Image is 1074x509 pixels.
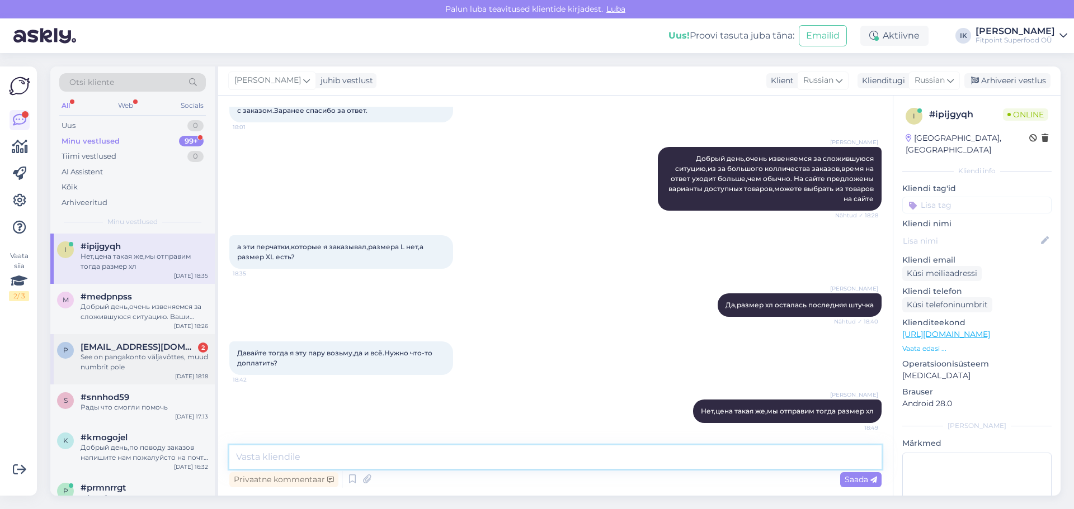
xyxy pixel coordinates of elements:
span: p [63,487,68,495]
div: Vaata siia [9,251,29,301]
span: m [63,296,69,304]
span: Nähtud ✓ 18:28 [835,211,878,220]
div: Tiimi vestlused [62,151,116,162]
input: Lisa tag [902,197,1052,213]
img: Askly Logo [9,75,30,97]
b: Uus! [668,30,690,41]
span: Да,размер хл осталась последняя штучка [726,301,874,309]
a: [URL][DOMAIN_NAME] [902,329,990,339]
div: Добрый день,очень извеняемся за сложившуюся ситуацию. Ваши заказы только [DATE] прибудут на магаз... [81,302,208,322]
span: Minu vestlused [107,217,158,227]
div: IK [955,28,971,44]
div: Добрый день,по поводу заказов напишите нам пожалуйсто на почту [DOMAIN_NAME][EMAIL_ADDRESS][DOMAI... [81,443,208,463]
span: Otsi kliente [69,77,114,88]
div: Kõik [62,182,78,193]
div: selge ,tänan [81,493,208,503]
span: #prmnrrgt [81,483,126,493]
div: Minu vestlused [62,136,120,147]
div: Web [116,98,135,113]
div: Klienditugi [858,75,905,87]
p: Märkmed [902,437,1052,449]
div: Klient [766,75,794,87]
span: Nähtud ✓ 18:40 [834,317,878,326]
div: [DATE] 18:35 [174,272,208,280]
div: Uus [62,120,76,131]
p: Vaata edasi ... [902,344,1052,354]
span: Нет,цена такая же,мы отправим тогда размер хл [701,407,874,415]
p: Android 28.0 [902,398,1052,410]
div: Arhiveeritud [62,197,107,208]
div: All [59,98,72,113]
div: [DATE] 17:13 [175,412,208,421]
p: Klienditeekond [902,317,1052,329]
p: Kliendi nimi [902,218,1052,230]
div: 2 / 3 [9,291,29,301]
span: Saada [845,474,877,484]
div: 0 [187,151,204,162]
span: Давайте тогда я эту пару возьму,да и всё.Нужно что-то доплатить? [237,349,434,367]
span: k [63,436,68,445]
div: Fitpoint Superfood OÜ [976,36,1055,45]
span: 18:01 [233,123,275,131]
div: # ipijgyqh [929,108,1003,121]
div: 99+ [179,136,204,147]
div: See on pangakonto väljavõttes, muud numbrit pole [81,352,208,372]
div: Küsi telefoninumbrit [902,297,992,312]
div: [DATE] 16:32 [174,463,208,471]
span: Online [1003,108,1048,121]
div: [PERSON_NAME] [976,27,1055,36]
span: i [913,112,915,120]
span: [PERSON_NAME] [830,391,878,399]
span: Russian [915,74,945,87]
span: 18:49 [836,424,878,432]
div: Proovi tasuta juba täna: [668,29,794,42]
span: pruunidsilmad@hotmail.com [81,342,197,352]
p: Kliendi email [902,254,1052,266]
div: [GEOGRAPHIC_DATA], [GEOGRAPHIC_DATA] [906,132,1029,156]
div: Privaatne kommentaar [229,472,338,487]
span: #medpnpss [81,292,132,302]
p: Brauser [902,386,1052,398]
span: p [63,346,68,354]
span: #kmogojel [81,432,128,443]
div: 0 [187,120,204,131]
span: Добрый день,очень извеняемся за сложившуюся ситуцию,из за большого колличества заказов,время на о... [668,154,875,203]
span: 18:42 [233,375,275,384]
span: s [64,396,68,405]
div: 2 [198,342,208,353]
span: [PERSON_NAME] [830,284,878,293]
p: Kliendi telefon [902,286,1052,297]
div: Нет,цена такая же,мы отправим тогда размер хл [81,251,208,272]
span: i [64,245,67,254]
div: [DATE] 18:26 [174,322,208,330]
div: Aktiivne [860,26,929,46]
span: Russian [803,74,833,87]
p: Operatsioonisüsteem [902,358,1052,370]
span: #ipijgyqh [81,241,121,251]
button: Emailid [799,25,847,46]
span: [PERSON_NAME] [234,74,301,87]
span: #snnhod59 [81,392,129,402]
span: 18:35 [233,269,275,278]
div: Kliendi info [902,166,1052,176]
a: [PERSON_NAME]Fitpoint Superfood OÜ [976,27,1067,45]
div: juhib vestlust [316,75,373,87]
div: [PERSON_NAME] [902,421,1052,431]
span: а эти перчатки,которые я заказывал,размера L нет,а размер XL есть? [237,242,425,261]
div: Arhiveeri vestlus [964,73,1051,88]
div: Socials [178,98,206,113]
div: Küsi meiliaadressi [902,266,982,281]
div: Рады что смогли помочь [81,402,208,412]
div: [DATE] 18:18 [175,372,208,380]
p: [MEDICAL_DATA] [902,370,1052,382]
p: Kliendi tag'id [902,183,1052,194]
div: AI Assistent [62,167,103,178]
span: Luba [603,4,629,14]
span: [PERSON_NAME] [830,138,878,146]
input: Lisa nimi [903,235,1039,247]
